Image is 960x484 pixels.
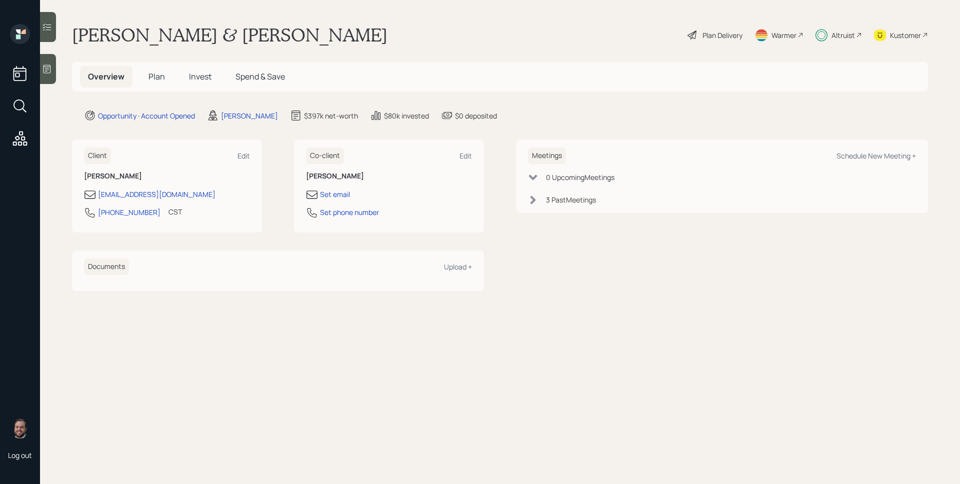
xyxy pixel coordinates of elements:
[84,147,111,164] h6: Client
[189,71,211,82] span: Invest
[98,189,215,199] div: [EMAIL_ADDRESS][DOMAIN_NAME]
[836,151,916,160] div: Schedule New Meeting +
[84,172,250,180] h6: [PERSON_NAME]
[304,110,358,121] div: $397k net-worth
[221,110,278,121] div: [PERSON_NAME]
[84,258,129,275] h6: Documents
[306,147,344,164] h6: Co-client
[237,151,250,160] div: Edit
[831,30,855,40] div: Altruist
[148,71,165,82] span: Plan
[459,151,472,160] div: Edit
[88,71,124,82] span: Overview
[10,418,30,438] img: james-distasi-headshot.png
[546,194,596,205] div: 3 Past Meeting s
[890,30,921,40] div: Kustomer
[771,30,796,40] div: Warmer
[528,147,566,164] h6: Meetings
[306,172,472,180] h6: [PERSON_NAME]
[320,189,350,199] div: Set email
[168,206,182,217] div: CST
[8,450,32,460] div: Log out
[98,110,195,121] div: Opportunity · Account Opened
[444,262,472,271] div: Upload +
[546,172,614,182] div: 0 Upcoming Meeting s
[98,207,160,217] div: [PHONE_NUMBER]
[72,24,387,46] h1: [PERSON_NAME] & [PERSON_NAME]
[235,71,285,82] span: Spend & Save
[320,207,379,217] div: Set phone number
[702,30,742,40] div: Plan Delivery
[384,110,429,121] div: $80k invested
[455,110,497,121] div: $0 deposited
